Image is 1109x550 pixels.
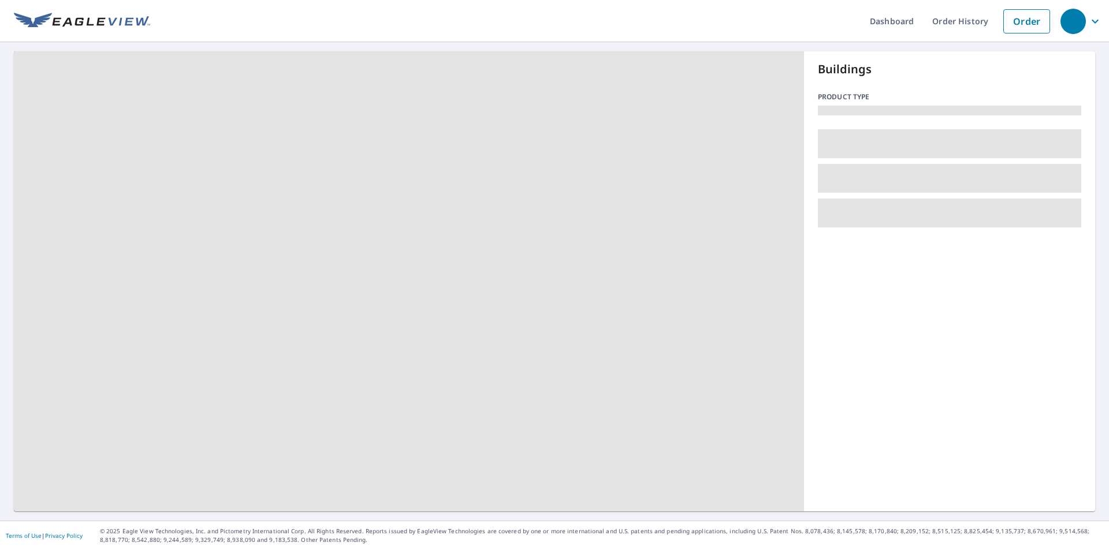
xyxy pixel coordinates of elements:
p: | [6,532,83,539]
img: EV Logo [14,13,150,30]
p: Buildings [818,61,1081,78]
p: © 2025 Eagle View Technologies, Inc. and Pictometry International Corp. All Rights Reserved. Repo... [100,527,1103,544]
a: Privacy Policy [45,532,83,540]
a: Order [1003,9,1050,33]
a: Terms of Use [6,532,42,540]
p: Product type [818,92,1081,102]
